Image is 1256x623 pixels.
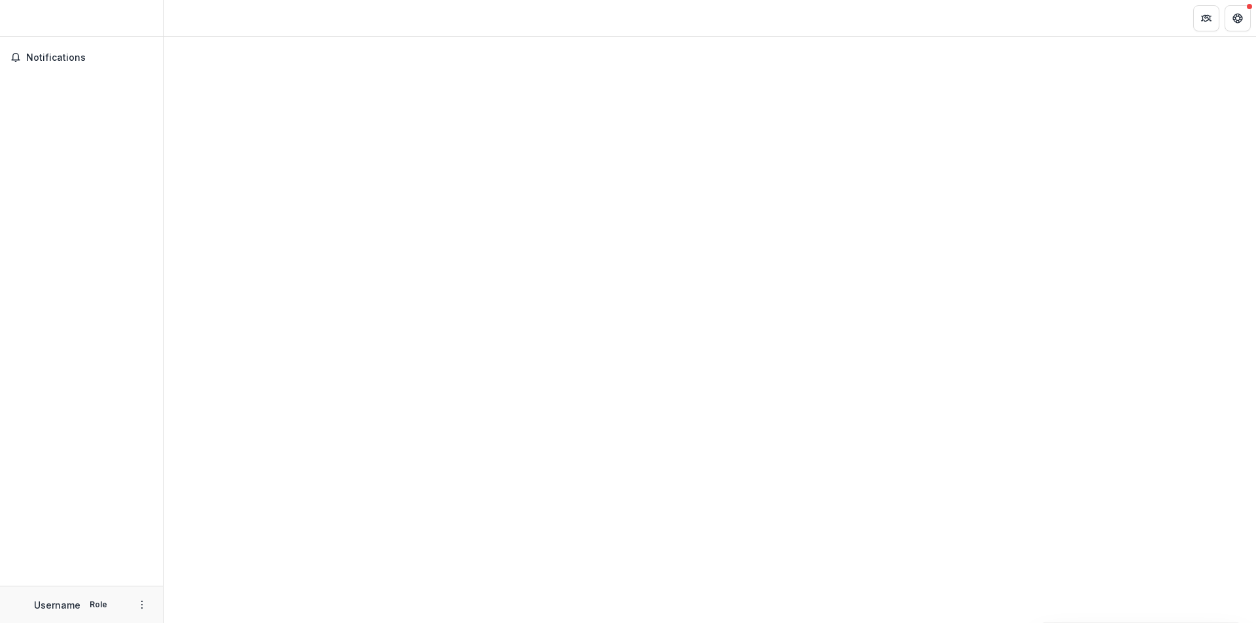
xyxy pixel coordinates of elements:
[34,598,80,612] p: Username
[1193,5,1219,31] button: Partners
[1225,5,1251,31] button: Get Help
[86,599,111,611] p: Role
[134,597,150,613] button: More
[5,47,158,68] button: Notifications
[26,52,152,63] span: Notifications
